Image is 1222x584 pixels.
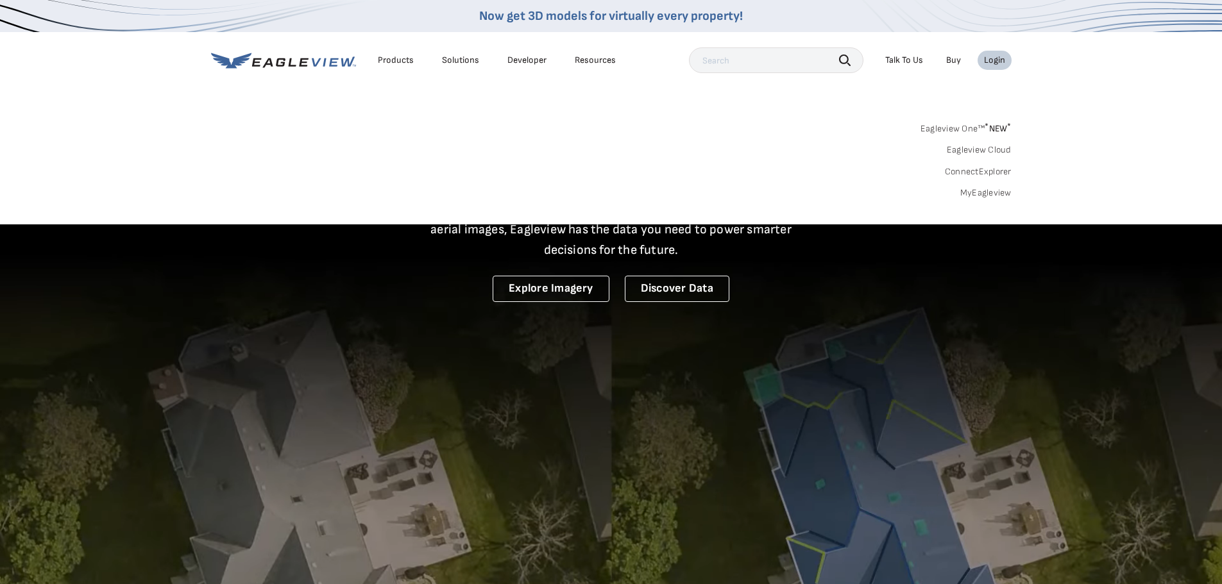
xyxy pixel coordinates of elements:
[946,54,961,66] a: Buy
[625,276,729,302] a: Discover Data
[984,54,1005,66] div: Login
[415,199,808,260] p: A new era starts here. Built on more than 3.5 billion high-resolution aerial images, Eagleview ha...
[885,54,923,66] div: Talk To Us
[575,54,616,66] div: Resources
[442,54,479,66] div: Solutions
[689,47,863,73] input: Search
[493,276,609,302] a: Explore Imagery
[378,54,414,66] div: Products
[985,123,1011,134] span: NEW
[507,54,547,66] a: Developer
[945,166,1012,178] a: ConnectExplorer
[479,8,743,24] a: Now get 3D models for virtually every property!
[960,187,1012,199] a: MyEagleview
[921,119,1012,134] a: Eagleview One™*NEW*
[947,144,1012,156] a: Eagleview Cloud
